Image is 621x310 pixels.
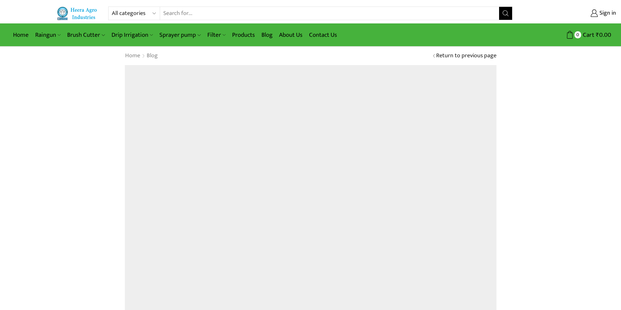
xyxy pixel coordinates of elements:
[258,27,276,43] a: Blog
[108,27,156,43] a: Drip Irrigation
[10,27,32,43] a: Home
[156,27,204,43] a: Sprayer pump
[160,7,499,20] input: Search for...
[519,29,611,41] a: 0 Cart ₹0.00
[306,27,340,43] a: Contact Us
[32,27,64,43] a: Raingun
[276,27,306,43] a: About Us
[499,7,512,20] button: Search button
[146,52,158,60] a: Blog
[522,7,616,19] a: Sign in
[229,27,258,43] a: Products
[581,31,594,39] span: Cart
[596,30,611,40] bdi: 0.00
[436,52,496,60] a: Return to previous page
[574,31,581,38] span: 0
[598,9,616,18] span: Sign in
[204,27,229,43] a: Filter
[596,30,599,40] span: ₹
[64,27,108,43] a: Brush Cutter
[125,52,140,60] a: Home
